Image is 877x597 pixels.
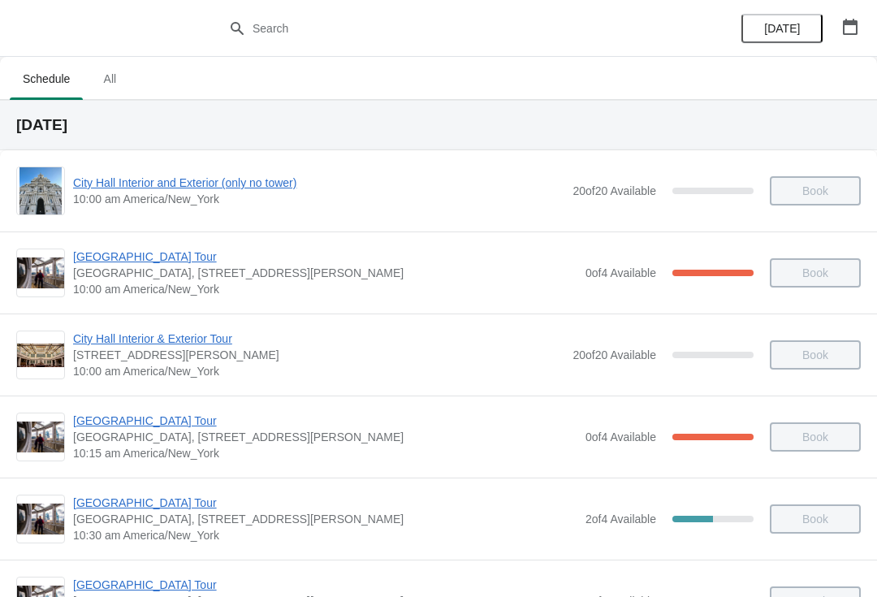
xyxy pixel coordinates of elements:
[252,14,658,43] input: Search
[572,184,656,197] span: 20 of 20 Available
[73,249,577,265] span: [GEOGRAPHIC_DATA] Tour
[741,14,823,43] button: [DATE]
[585,430,656,443] span: 0 of 4 Available
[10,64,83,93] span: Schedule
[17,344,64,367] img: City Hall Interior & Exterior Tour | 1400 John F Kennedy Boulevard, Suite 121, Philadelphia, PA, ...
[73,527,577,543] span: 10:30 am America/New_York
[73,429,577,445] span: [GEOGRAPHIC_DATA], [STREET_ADDRESS][PERSON_NAME]
[73,363,564,379] span: 10:00 am America/New_York
[73,175,564,191] span: City Hall Interior and Exterior (only no tower)
[73,577,577,593] span: [GEOGRAPHIC_DATA] Tour
[73,445,577,461] span: 10:15 am America/New_York
[73,281,577,297] span: 10:00 am America/New_York
[572,348,656,361] span: 20 of 20 Available
[19,167,63,214] img: City Hall Interior and Exterior (only no tower) | | 10:00 am America/New_York
[73,413,577,429] span: [GEOGRAPHIC_DATA] Tour
[764,22,800,35] span: [DATE]
[16,117,861,133] h2: [DATE]
[73,191,564,207] span: 10:00 am America/New_York
[585,513,656,526] span: 2 of 4 Available
[585,266,656,279] span: 0 of 4 Available
[73,347,564,363] span: [STREET_ADDRESS][PERSON_NAME]
[73,495,577,511] span: [GEOGRAPHIC_DATA] Tour
[17,422,64,453] img: City Hall Tower Tour | City Hall Visitor Center, 1400 John F Kennedy Boulevard Suite 121, Philade...
[73,265,577,281] span: [GEOGRAPHIC_DATA], [STREET_ADDRESS][PERSON_NAME]
[89,64,130,93] span: All
[17,257,64,289] img: City Hall Tower Tour | City Hall Visitor Center, 1400 John F Kennedy Boulevard Suite 121, Philade...
[73,331,564,347] span: City Hall Interior & Exterior Tour
[17,504,64,535] img: City Hall Tower Tour | City Hall Visitor Center, 1400 John F Kennedy Boulevard Suite 121, Philade...
[73,511,577,527] span: [GEOGRAPHIC_DATA], [STREET_ADDRESS][PERSON_NAME]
